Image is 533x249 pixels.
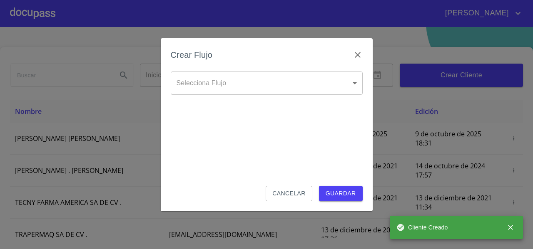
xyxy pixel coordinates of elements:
div: ​ [171,71,363,95]
span: Cancelar [272,188,305,199]
button: Cancelar [266,186,312,201]
button: close [501,218,520,237]
button: Guardar [319,186,363,201]
span: Guardar [326,188,356,199]
h6: Crear Flujo [171,48,213,62]
span: Cliente Creado [396,223,448,232]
